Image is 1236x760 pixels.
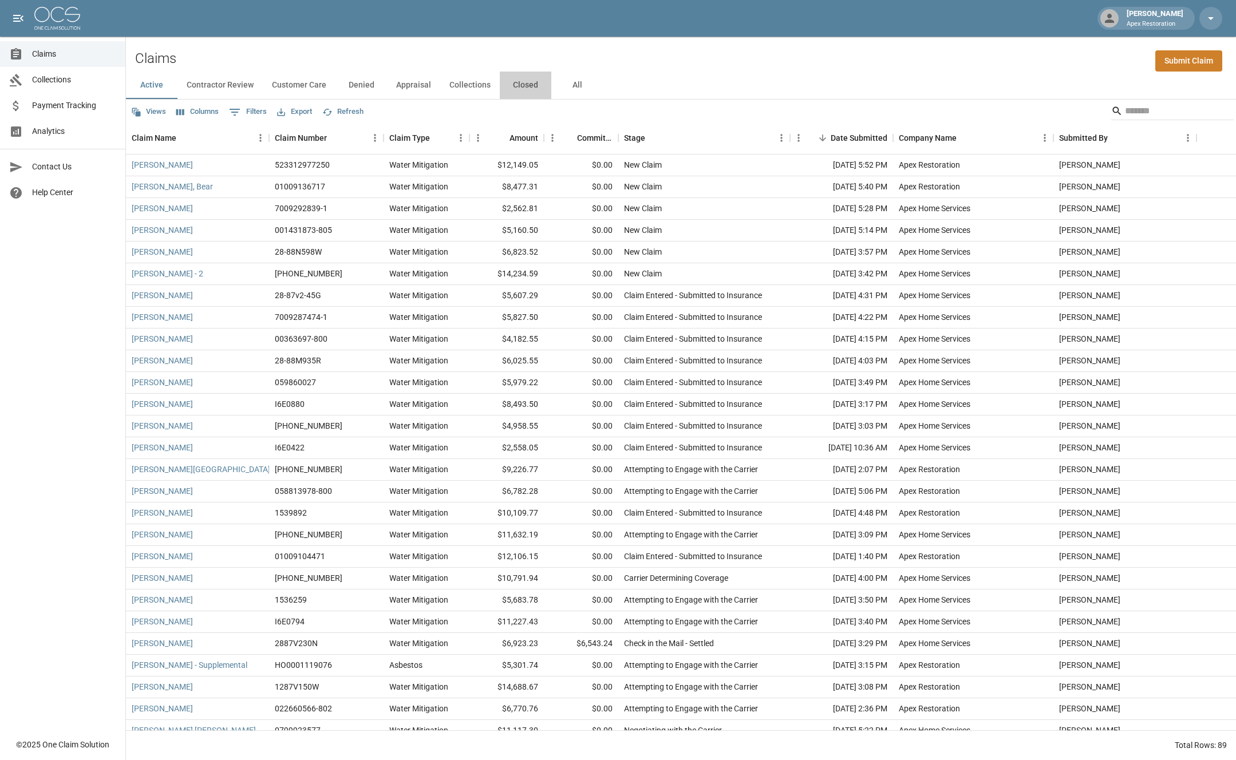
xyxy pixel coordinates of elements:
[790,655,893,676] div: [DATE] 3:15 PM
[790,502,893,524] div: [DATE] 4:48 PM
[1059,203,1120,214] div: Connor Levi
[624,616,758,627] div: Attempting to Engage with the Carrier
[624,290,762,301] div: Claim Entered - Submitted to Insurance
[544,676,618,698] div: $0.00
[790,698,893,720] div: [DATE] 2:36 PM
[899,594,970,605] div: Apex Home Services
[275,122,327,154] div: Claim Number
[274,103,315,121] button: Export
[132,398,193,410] a: [PERSON_NAME]
[544,242,618,263] div: $0.00
[469,415,544,437] div: $4,958.55
[544,589,618,611] div: $0.00
[173,103,222,121] button: Select columns
[899,638,970,649] div: Apex Home Services
[624,442,762,453] div: Claim Entered - Submitted to Insurance
[1059,311,1120,323] div: Connor Levi
[126,72,1236,99] div: dynamic tabs
[132,681,193,692] a: [PERSON_NAME]
[831,122,887,154] div: Date Submitted
[624,420,762,432] div: Claim Entered - Submitted to Insurance
[899,290,970,301] div: Apex Home Services
[624,159,662,171] div: New Claim
[1059,638,1120,649] div: Connor Levi
[899,355,970,366] div: Apex Home Services
[899,246,970,258] div: Apex Home Services
[469,350,544,372] div: $6,025.55
[510,122,538,154] div: Amount
[384,122,469,154] div: Claim Type
[440,72,500,99] button: Collections
[790,198,893,220] div: [DATE] 5:28 PM
[1059,246,1120,258] div: Connor Levi
[32,100,116,112] span: Payment Tracking
[1059,551,1120,562] div: Connor Levi
[275,355,321,366] div: 28-88M935R
[957,130,973,146] button: Sort
[389,529,448,540] div: Water Mitigation
[389,420,448,432] div: Water Mitigation
[252,129,269,147] button: Menu
[389,311,448,323] div: Water Mitigation
[544,568,618,589] div: $0.00
[452,129,469,147] button: Menu
[1059,122,1108,154] div: Submitted By
[790,546,893,568] div: [DATE] 1:40 PM
[1059,224,1120,236] div: Connor Levi
[624,529,758,540] div: Attempting to Engage with the Carrier
[469,328,544,350] div: $4,182.55
[263,72,335,99] button: Customer Care
[790,307,893,328] div: [DATE] 4:22 PM
[275,159,330,171] div: 523312977250
[275,507,307,518] div: 1539892
[32,74,116,86] span: Collections
[132,507,193,518] a: [PERSON_NAME]
[624,333,762,345] div: Claim Entered - Submitted to Insurance
[1059,290,1120,301] div: Connor Levi
[389,485,448,497] div: Water Mitigation
[1059,616,1120,627] div: Connor Levi
[544,481,618,502] div: $0.00
[132,377,193,388] a: [PERSON_NAME]
[1059,529,1120,540] div: Connor Levi
[790,524,893,546] div: [DATE] 3:09 PM
[1059,594,1120,605] div: Connor Levi
[624,122,645,154] div: Stage
[275,442,305,453] div: I6E0422
[899,551,960,562] div: Apex Restoration
[790,176,893,198] div: [DATE] 5:40 PM
[275,464,342,475] div: 01-009-120731
[1059,181,1120,192] div: Connor Levi
[624,224,662,236] div: New Claim
[544,546,618,568] div: $0.00
[790,220,893,242] div: [DATE] 5:14 PM
[132,529,193,540] a: [PERSON_NAME]
[1179,129,1196,147] button: Menu
[1059,659,1120,671] div: Connor Levi
[389,377,448,388] div: Water Mitigation
[389,159,448,171] div: Water Mitigation
[1059,398,1120,410] div: Connor Levi
[387,72,440,99] button: Appraisal
[226,103,270,121] button: Show filters
[899,224,970,236] div: Apex Home Services
[624,181,662,192] div: New Claim
[551,72,603,99] button: All
[389,442,448,453] div: Water Mitigation
[1127,19,1183,29] p: Apex Restoration
[1059,377,1120,388] div: Connor Levi
[624,638,714,649] div: Check in the Mail - Settled
[469,242,544,263] div: $6,823.52
[544,350,618,372] div: $0.00
[319,103,366,121] button: Refresh
[899,311,970,323] div: Apex Home Services
[275,659,332,671] div: HO0001119076
[132,333,193,345] a: [PERSON_NAME]
[899,572,970,584] div: Apex Home Services
[1059,268,1120,279] div: Connor Levi
[624,268,662,279] div: New Claim
[389,203,448,214] div: Water Mitigation
[624,485,758,497] div: Attempting to Engage with the Carrier
[132,290,193,301] a: [PERSON_NAME]
[773,129,790,147] button: Menu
